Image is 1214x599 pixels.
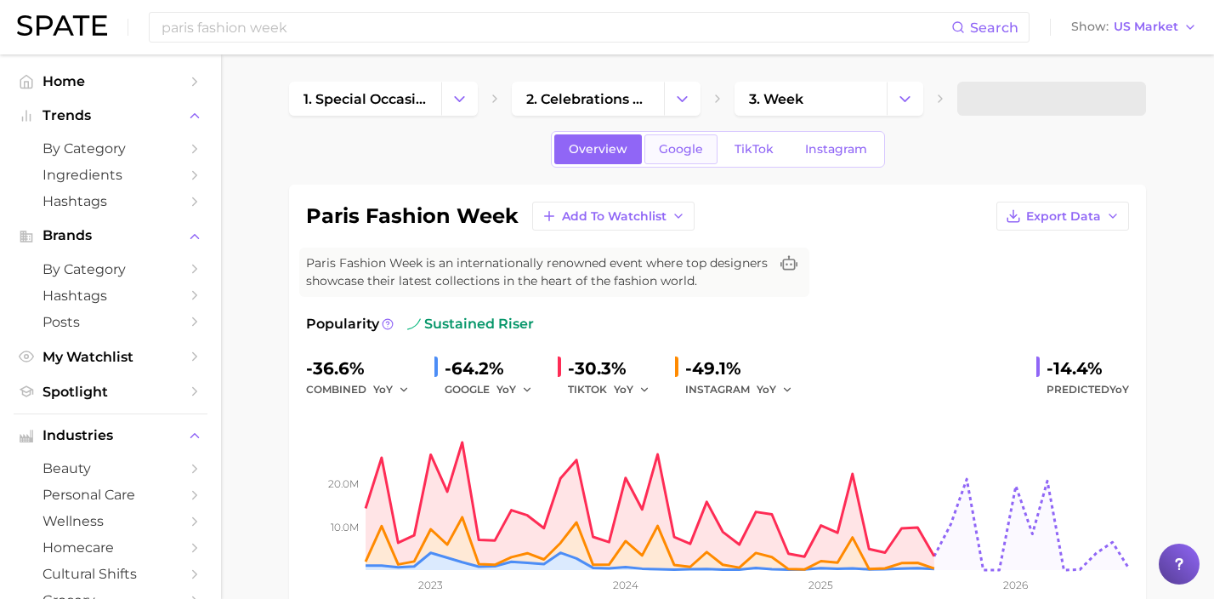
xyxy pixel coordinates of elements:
span: by Category [43,140,179,157]
button: YoY [496,379,533,400]
button: Change Category [441,82,478,116]
button: YoY [614,379,650,400]
span: US Market [1114,22,1178,31]
span: Add to Watchlist [562,209,667,224]
a: 2. celebrations & holidays [512,82,664,116]
span: 3. week [749,91,803,107]
span: beauty [43,460,179,476]
button: Industries [14,423,207,448]
button: YoY [757,379,793,400]
span: Posts [43,314,179,330]
button: Export Data [996,202,1129,231]
button: Add to Watchlist [532,202,695,231]
a: 3. week [735,82,887,116]
span: Search [970,20,1018,36]
span: Ingredients [43,167,179,183]
div: GOOGLE [445,379,544,400]
span: Hashtags [43,193,179,209]
span: My Watchlist [43,349,179,365]
button: Change Category [664,82,701,116]
span: Brands [43,228,179,243]
a: Google [644,134,718,164]
span: YoY [496,382,516,396]
span: Paris Fashion Week is an internationally renowned event where top designers showcase their latest... [306,254,769,290]
img: sustained riser [407,317,421,331]
span: by Category [43,261,179,277]
span: YoY [614,382,633,396]
a: Spotlight [14,379,207,405]
a: Hashtags [14,188,207,214]
a: Posts [14,309,207,335]
span: Trends [43,108,179,123]
span: TikTok [735,142,774,157]
h1: paris fashion week [306,206,519,226]
span: Industries [43,428,179,443]
a: personal care [14,482,207,508]
div: combined [306,379,421,400]
a: by Category [14,135,207,162]
a: Ingredients [14,162,207,188]
a: Overview [554,134,642,164]
span: Google [659,142,703,157]
a: Hashtags [14,282,207,309]
button: Change Category [887,82,923,116]
a: My Watchlist [14,344,207,370]
span: Spotlight [43,384,179,400]
div: -14.4% [1047,355,1129,382]
span: YoY [757,382,776,396]
span: cultural shifts [43,566,179,582]
div: -36.6% [306,355,421,382]
span: homecare [43,539,179,556]
a: beauty [14,455,207,482]
div: -30.3% [568,355,661,382]
span: wellness [43,513,179,529]
span: Show [1071,22,1109,31]
tspan: 2025 [808,579,833,591]
a: by Category [14,256,207,282]
a: Home [14,68,207,94]
tspan: 2024 [613,579,638,591]
tspan: 2026 [1003,579,1028,591]
span: Export Data [1026,209,1101,224]
a: 1. special occasions [289,82,441,116]
a: TikTok [720,134,788,164]
a: cultural shifts [14,561,207,587]
span: YoY [1109,383,1129,396]
button: ShowUS Market [1067,16,1201,38]
span: Predicted [1047,379,1129,400]
span: Overview [569,142,627,157]
span: 1. special occasions [303,91,427,107]
img: SPATE [17,15,107,36]
span: Home [43,73,179,89]
button: YoY [373,379,410,400]
div: INSTAGRAM [685,379,804,400]
span: sustained riser [407,314,534,334]
tspan: 2023 [418,579,443,591]
div: -49.1% [685,355,804,382]
a: homecare [14,534,207,561]
span: Instagram [805,142,867,157]
input: Search here for a brand, industry, or ingredient [160,13,951,42]
a: wellness [14,508,207,534]
span: 2. celebrations & holidays [526,91,650,107]
button: Brands [14,223,207,248]
div: TIKTOK [568,379,661,400]
button: Trends [14,103,207,128]
span: personal care [43,487,179,503]
div: -64.2% [445,355,544,382]
a: Instagram [791,134,882,164]
span: Popularity [306,314,379,334]
span: YoY [373,382,393,396]
span: Hashtags [43,288,179,304]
